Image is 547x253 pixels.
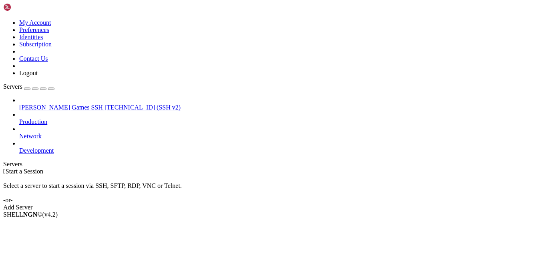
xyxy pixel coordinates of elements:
[19,111,544,126] li: Production
[3,211,58,218] span: SHELL ©
[3,175,544,204] div: Select a server to start a session via SSH, SFTP, RDP, VNC or Telnet. -or-
[19,133,42,139] span: Network
[19,104,103,111] span: [PERSON_NAME] Games SSH
[42,211,58,218] span: 4.2.0
[19,41,52,48] a: Subscription
[19,104,544,111] a: [PERSON_NAME] Games SSH [TECHNICAL_ID] (SSH v2)
[19,147,54,154] span: Development
[19,55,48,62] a: Contact Us
[23,211,38,218] b: NGN
[19,118,47,125] span: Production
[19,118,544,126] a: Production
[3,83,54,90] a: Servers
[3,168,6,175] span: 
[19,19,51,26] a: My Account
[19,126,544,140] li: Network
[19,97,544,111] li: [PERSON_NAME] Games SSH [TECHNICAL_ID] (SSH v2)
[19,147,544,154] a: Development
[3,161,544,168] div: Servers
[19,140,544,154] li: Development
[19,26,49,33] a: Preferences
[3,3,49,11] img: Shellngn
[19,133,544,140] a: Network
[105,104,181,111] span: [TECHNICAL_ID] (SSH v2)
[19,70,38,76] a: Logout
[3,83,22,90] span: Servers
[6,168,43,175] span: Start a Session
[3,204,544,211] div: Add Server
[19,34,43,40] a: Identities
